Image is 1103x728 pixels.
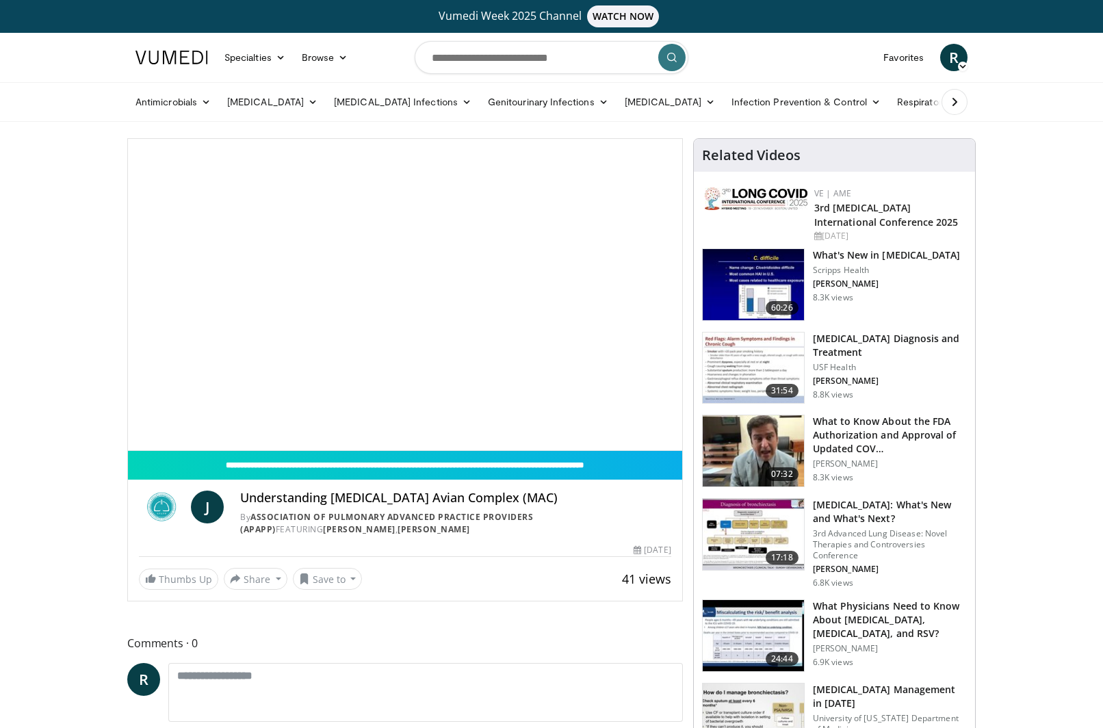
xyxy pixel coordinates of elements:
[814,230,964,242] div: [DATE]
[128,139,682,451] video-js: Video Player
[703,600,804,671] img: 91589b0f-a920-456c-982d-84c13c387289.150x105_q85_crop-smart_upscale.jpg
[139,569,218,590] a: Thumbs Up
[813,248,961,262] h3: What's New in [MEDICAL_DATA]
[702,498,967,588] a: 17:18 [MEDICAL_DATA]: What's New and What's Next? 3rd Advanced Lung Disease: Novel Therapies and ...
[127,88,219,116] a: Antimicrobials
[813,564,967,575] p: [PERSON_NAME]
[135,51,208,64] img: VuMedi Logo
[813,415,967,456] h3: What to Know About the FDA Authorization and Approval of Updated COV…
[813,599,967,640] h3: What Physicians Need to Know About [MEDICAL_DATA], [MEDICAL_DATA], and RSV?
[702,332,967,404] a: 31:54 [MEDICAL_DATA] Diagnosis and Treatment USF Health [PERSON_NAME] 8.8K views
[875,44,932,71] a: Favorites
[814,201,959,229] a: 3rd [MEDICAL_DATA] International Conference 2025
[813,528,967,561] p: 3rd Advanced Lung Disease: Novel Therapies and Controversies Conference
[813,577,853,588] p: 6.8K views
[813,643,967,654] p: [PERSON_NAME]
[813,657,853,668] p: 6.9K views
[813,265,961,276] p: Scripps Health
[415,41,688,74] input: Search topics, interventions
[703,415,804,486] img: a1e50555-b2fd-4845-bfdc-3eac51376964.150x105_q85_crop-smart_upscale.jpg
[813,376,967,387] p: [PERSON_NAME]
[766,301,799,315] span: 60:26
[634,544,671,556] div: [DATE]
[813,278,961,289] p: [PERSON_NAME]
[813,332,967,359] h3: [MEDICAL_DATA] Diagnosis and Treatment
[240,491,671,506] h4: Understanding [MEDICAL_DATA] Avian Complex (MAC)
[323,523,395,535] a: [PERSON_NAME]
[622,571,671,587] span: 41 views
[702,415,967,487] a: 07:32 What to Know About the FDA Authorization and Approval of Updated COV… [PERSON_NAME] 8.3K views
[702,248,967,321] a: 60:26 What's New in [MEDICAL_DATA] Scripps Health [PERSON_NAME] 8.3K views
[191,491,224,523] a: J
[702,599,967,672] a: 24:44 What Physicians Need to Know About [MEDICAL_DATA], [MEDICAL_DATA], and RSV? [PERSON_NAME] 6...
[293,568,363,590] button: Save to
[813,458,967,469] p: [PERSON_NAME]
[617,88,723,116] a: [MEDICAL_DATA]
[814,187,851,199] a: VE | AME
[813,292,853,303] p: 8.3K views
[294,44,356,71] a: Browse
[127,634,683,652] span: Comments 0
[139,491,185,523] img: Association of Pulmonary Advanced Practice Providers (APAPP)
[219,88,326,116] a: [MEDICAL_DATA]
[703,249,804,320] img: 8828b190-63b7-4755-985f-be01b6c06460.150x105_q85_crop-smart_upscale.jpg
[240,511,533,535] a: Association of Pulmonary Advanced Practice Providers (APAPP)
[766,384,799,398] span: 31:54
[224,568,287,590] button: Share
[240,511,671,536] div: By FEATURING ,
[813,498,967,525] h3: [MEDICAL_DATA]: What's New and What's Next?
[766,467,799,481] span: 07:32
[138,5,965,27] a: Vumedi Week 2025 ChannelWATCH NOW
[813,472,853,483] p: 8.3K views
[813,389,853,400] p: 8.8K views
[940,44,968,71] a: R
[705,187,807,210] img: a2792a71-925c-4fc2-b8ef-8d1b21aec2f7.png.150x105_q85_autocrop_double_scale_upscale_version-0.2.jpg
[813,683,967,710] h3: [MEDICAL_DATA] Management in [DATE]
[813,362,967,373] p: USF Health
[127,663,160,696] a: R
[326,88,480,116] a: [MEDICAL_DATA] Infections
[216,44,294,71] a: Specialties
[480,88,617,116] a: Genitourinary Infections
[723,88,889,116] a: Infection Prevention & Control
[703,333,804,404] img: 912d4c0c-18df-4adc-aa60-24f51820003e.150x105_q85_crop-smart_upscale.jpg
[766,551,799,564] span: 17:18
[703,499,804,570] img: 8723abe7-f9a9-4f6c-9b26-6bd057632cd6.150x105_q85_crop-smart_upscale.jpg
[587,5,660,27] span: WATCH NOW
[702,147,801,164] h4: Related Videos
[766,652,799,666] span: 24:44
[398,523,470,535] a: [PERSON_NAME]
[889,88,1016,116] a: Respiratory Infections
